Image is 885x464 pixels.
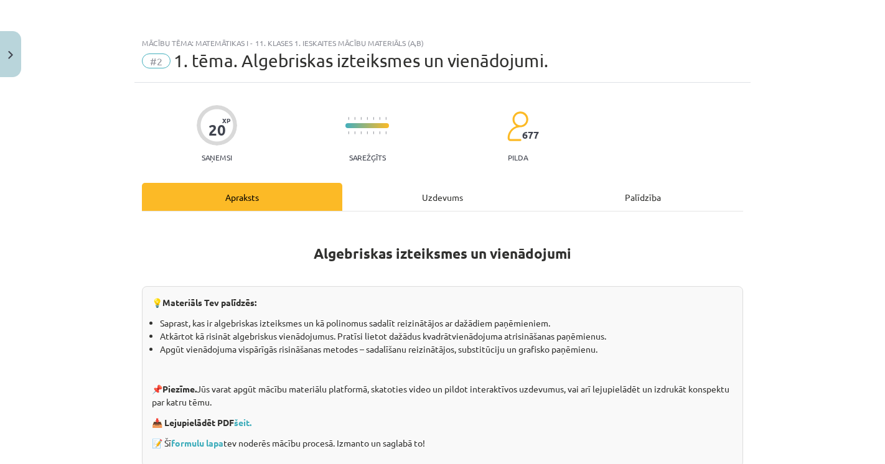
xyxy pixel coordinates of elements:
b: Algebriskas izteiksmes un vienādojumi [314,244,571,262]
img: icon-short-line-57e1e144782c952c97e751825c79c345078a6d821885a25fce030b3d8c18986b.svg [373,117,374,120]
p: 📝 Šī tev noderēs mācību procesā. Izmanto un saglabā to! [152,437,733,450]
p: pilda [508,153,528,162]
img: icon-short-line-57e1e144782c952c97e751825c79c345078a6d821885a25fce030b3d8c18986b.svg [348,131,349,134]
div: Palīdzība [543,183,743,211]
img: icon-short-line-57e1e144782c952c97e751825c79c345078a6d821885a25fce030b3d8c18986b.svg [354,131,355,134]
p: Saņemsi [197,153,237,162]
li: Apgūt vienādojuma vispārīgās risināšanas metodes – sadalīšanu reizinātājos, substitūciju un grafi... [160,343,733,356]
img: icon-short-line-57e1e144782c952c97e751825c79c345078a6d821885a25fce030b3d8c18986b.svg [367,117,368,120]
strong: Piezīme. [162,383,197,394]
b: Materiāls Tev palīdzēs: [162,297,256,308]
a: formulu lapa [171,437,223,448]
div: Uzdevums [342,183,543,211]
div: 20 [208,121,226,139]
div: Mācību tēma: Matemātikas i - 11. klases 1. ieskaites mācību materiāls (a,b) [142,39,743,47]
p: 💡 [152,296,733,309]
strong: 📥 Lejupielādēt PDF [152,417,253,428]
img: icon-short-line-57e1e144782c952c97e751825c79c345078a6d821885a25fce030b3d8c18986b.svg [385,131,386,134]
p: 📌 Jūs varat apgūt mācību materiālu platformā, skatoties video un pildot interaktīvos uzdevumus, v... [152,383,733,409]
p: Sarežģīts [349,153,386,162]
span: #2 [142,53,171,68]
img: icon-short-line-57e1e144782c952c97e751825c79c345078a6d821885a25fce030b3d8c18986b.svg [379,131,380,134]
img: icon-short-line-57e1e144782c952c97e751825c79c345078a6d821885a25fce030b3d8c18986b.svg [385,117,386,120]
img: icon-short-line-57e1e144782c952c97e751825c79c345078a6d821885a25fce030b3d8c18986b.svg [379,117,380,120]
img: students-c634bb4e5e11cddfef0936a35e636f08e4e9abd3cc4e673bd6f9a4125e45ecb1.svg [507,111,528,142]
span: 677 [522,129,539,141]
div: Apraksts [142,183,342,211]
img: icon-short-line-57e1e144782c952c97e751825c79c345078a6d821885a25fce030b3d8c18986b.svg [360,117,362,120]
a: šeit. [234,417,251,428]
span: XP [222,117,230,124]
span: 1. tēma. Algebriskas izteiksmes un vienādojumi. [174,50,548,71]
img: icon-short-line-57e1e144782c952c97e751825c79c345078a6d821885a25fce030b3d8c18986b.svg [367,131,368,134]
img: icon-close-lesson-0947bae3869378f0d4975bcd49f059093ad1ed9edebbc8119c70593378902aed.svg [8,51,13,59]
li: Atkārtot kā risināt algebriskus vienādojumus. Pratīsi lietot dažādus kvadrātvienādojuma atrisināš... [160,330,733,343]
img: icon-short-line-57e1e144782c952c97e751825c79c345078a6d821885a25fce030b3d8c18986b.svg [360,131,362,134]
img: icon-short-line-57e1e144782c952c97e751825c79c345078a6d821885a25fce030b3d8c18986b.svg [354,117,355,120]
img: icon-short-line-57e1e144782c952c97e751825c79c345078a6d821885a25fce030b3d8c18986b.svg [373,131,374,134]
li: Saprast, kas ir algebriskas izteiksmes un kā polinomus sadalīt reizinātājos ar dažādiem paņēmieniem. [160,317,733,330]
img: icon-short-line-57e1e144782c952c97e751825c79c345078a6d821885a25fce030b3d8c18986b.svg [348,117,349,120]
